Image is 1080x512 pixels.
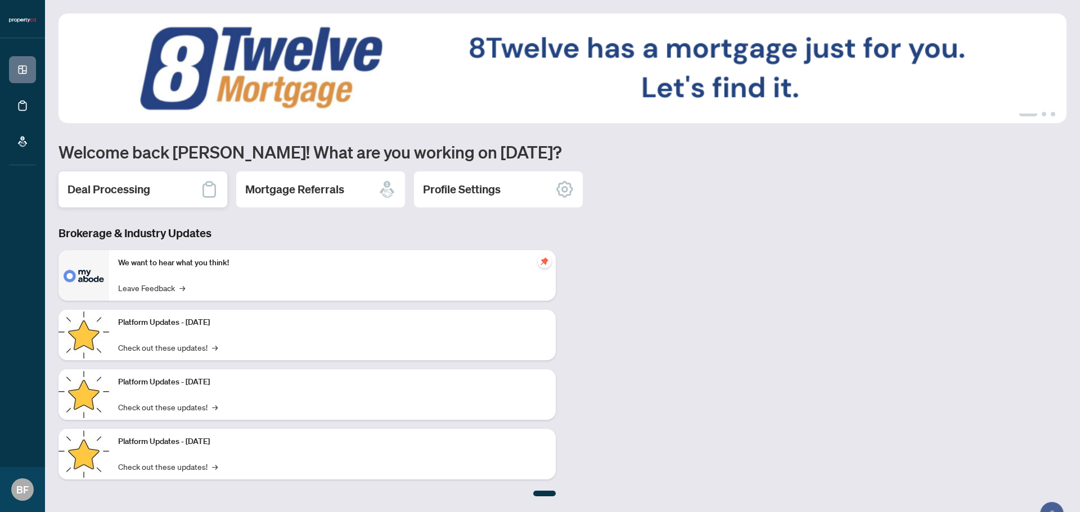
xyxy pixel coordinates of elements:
[58,429,109,479] img: Platform Updates - June 23, 2025
[423,182,501,197] h2: Profile Settings
[58,13,1066,123] img: Slide 0
[118,257,547,269] p: We want to hear what you think!
[212,401,218,413] span: →
[58,141,1066,162] h1: Welcome back [PERSON_NAME]! What are you working on [DATE]?
[118,401,218,413] a: Check out these updates!→
[58,369,109,420] img: Platform Updates - July 8, 2025
[58,310,109,360] img: Platform Updates - July 21, 2025
[58,250,109,301] img: We want to hear what you think!
[538,255,551,268] span: pushpin
[67,182,150,197] h2: Deal Processing
[1019,112,1037,116] button: 1
[9,17,36,24] img: logo
[118,316,547,329] p: Platform Updates - [DATE]
[118,376,547,388] p: Platform Updates - [DATE]
[118,436,547,448] p: Platform Updates - [DATE]
[179,282,185,294] span: →
[245,182,344,197] h2: Mortgage Referrals
[58,225,556,241] h3: Brokerage & Industry Updates
[1035,473,1069,506] button: Open asap
[212,460,218,473] span: →
[118,282,185,294] a: Leave Feedback→
[212,341,218,354] span: →
[16,482,29,497] span: BF
[118,460,218,473] a: Check out these updates!→
[1051,112,1055,116] button: 3
[1042,112,1046,116] button: 2
[118,341,218,354] a: Check out these updates!→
